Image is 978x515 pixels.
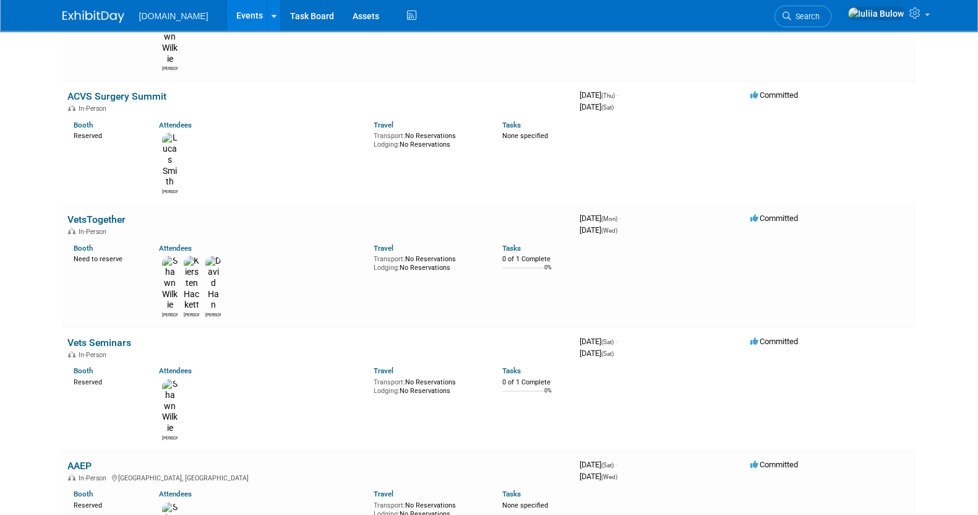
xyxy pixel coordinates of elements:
[68,228,75,234] img: In-Person Event
[580,337,617,346] span: [DATE]
[79,228,110,236] span: In-Person
[162,256,178,311] img: Shawn Wilkie
[374,255,405,263] span: Transport:
[67,472,570,482] div: [GEOGRAPHIC_DATA], [GEOGRAPHIC_DATA]
[616,460,617,469] span: -
[544,264,552,281] td: 0%
[774,6,831,27] a: Search
[502,132,548,140] span: None specified
[184,311,199,318] div: Kiersten Hackett
[74,121,93,129] a: Booth
[74,376,141,387] div: Reserved
[750,214,798,223] span: Committed
[159,244,192,253] a: Attendees
[580,348,614,358] span: [DATE]
[374,129,484,149] div: No Reservations No Reservations
[580,472,617,481] span: [DATE]
[580,460,617,469] span: [DATE]
[580,90,619,100] span: [DATE]
[847,7,904,20] img: Iuliia Bulow
[159,490,192,498] a: Attendees
[601,474,617,480] span: (Wed)
[374,387,400,395] span: Lodging:
[750,90,798,100] span: Committed
[68,105,75,111] img: In-Person Event
[750,337,798,346] span: Committed
[79,474,110,482] span: In-Person
[502,366,521,375] a: Tasks
[67,90,166,102] a: ACVS Surgery Summit
[374,253,484,272] div: No Reservations No Reservations
[162,64,178,72] div: Shawn Wilkie
[139,11,208,21] span: [DOMAIN_NAME]
[617,90,619,100] span: -
[159,366,192,375] a: Attendees
[162,188,178,195] div: Lucas Smith
[502,255,570,264] div: 0 of 1 Complete
[619,214,621,223] span: -
[162,9,178,64] img: Shawn Wilkie
[67,337,131,348] a: Vets Seminars
[601,462,614,469] span: (Sat)
[502,378,570,387] div: 0 of 1 Complete
[79,351,110,359] span: In-Person
[374,501,405,509] span: Transport:
[502,501,548,509] span: None specified
[162,132,178,188] img: Lucas Smith
[580,214,621,223] span: [DATE]
[374,121,393,129] a: Travel
[162,311,178,318] div: Shawn Wilkie
[68,351,75,357] img: In-Person Event
[74,490,93,498] a: Booth
[74,499,141,510] div: Reserved
[750,460,798,469] span: Committed
[374,132,405,140] span: Transport:
[68,474,75,480] img: In-Person Event
[79,105,110,113] span: In-Person
[580,102,614,111] span: [DATE]
[74,366,93,375] a: Booth
[62,11,124,23] img: ExhibitDay
[205,311,221,318] div: David Han
[502,121,521,129] a: Tasks
[74,253,141,264] div: Need to reserve
[205,256,221,311] img: David Han
[601,350,614,357] span: (Sat)
[580,225,617,235] span: [DATE]
[791,12,820,21] span: Search
[374,490,393,498] a: Travel
[159,121,192,129] a: Attendees
[544,387,552,404] td: 0%
[162,379,178,434] img: Shawn Wilkie
[74,129,141,141] div: Reserved
[502,244,521,253] a: Tasks
[601,215,617,222] span: (Mon)
[601,339,614,345] span: (Sat)
[184,256,199,311] img: Kiersten Hackett
[162,434,178,441] div: Shawn Wilkie
[502,490,521,498] a: Tasks
[374,264,400,272] span: Lodging:
[374,376,484,395] div: No Reservations No Reservations
[601,92,615,99] span: (Thu)
[74,244,93,253] a: Booth
[601,104,614,111] span: (Sat)
[67,214,126,225] a: VetsTogether
[616,337,617,346] span: -
[67,460,92,472] a: AAEP
[601,227,617,234] span: (Wed)
[374,378,405,386] span: Transport:
[374,244,393,253] a: Travel
[374,366,393,375] a: Travel
[374,141,400,149] span: Lodging:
